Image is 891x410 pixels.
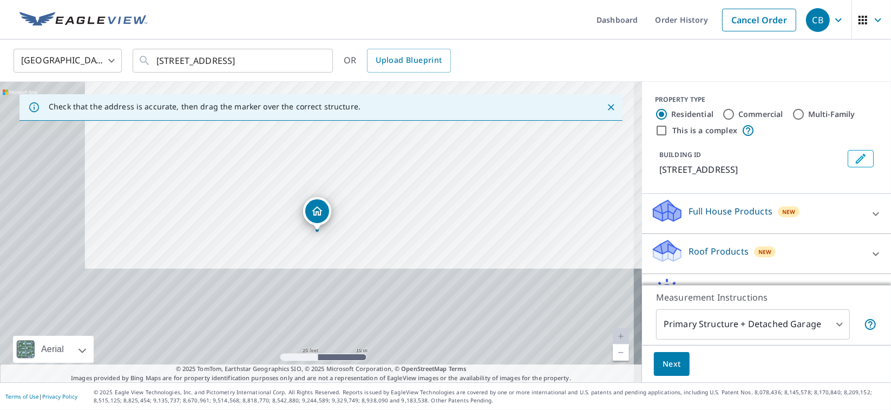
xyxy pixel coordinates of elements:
span: Upload Blueprint [376,54,442,67]
div: Primary Structure + Detached Garage [656,309,850,340]
span: © 2025 TomTom, Earthstar Geographics SIO, © 2025 Microsoft Corporation, © [176,365,467,374]
label: Multi-Family [808,109,855,120]
label: This is a complex [672,125,737,136]
a: Privacy Policy [42,393,77,400]
div: Full House ProductsNew [651,198,882,229]
div: Aerial [13,336,94,363]
span: New [782,207,796,216]
p: Full House Products [689,205,772,218]
p: Measurement Instructions [656,291,877,304]
a: Terms of Use [5,393,39,400]
div: PROPERTY TYPE [655,95,878,105]
div: Roof ProductsNew [651,238,882,269]
label: Residential [671,109,713,120]
a: Current Level 20, Zoom In Disabled [613,328,629,344]
a: Upload Blueprint [367,49,450,73]
p: Check that the address is accurate, then drag the marker over the correct structure. [49,102,361,112]
button: Close [604,100,618,114]
img: EV Logo [19,12,147,28]
div: Dropped pin, building 1, Residential property, 655 Aspen Ln Orange, CT 06477 [303,197,331,231]
div: Aerial [38,336,67,363]
span: Next [663,357,681,371]
button: Next [654,352,690,376]
p: | [5,393,77,400]
p: [STREET_ADDRESS] [659,163,843,176]
a: Current Level 20, Zoom Out [613,344,629,361]
input: Search by address or latitude-longitude [156,45,311,76]
span: New [758,248,772,256]
p: Roof Products [689,245,749,258]
p: © 2025 Eagle View Technologies, Inc. and Pictometry International Corp. All Rights Reserved. Repo... [94,388,886,405]
a: OpenStreetMap [401,365,447,373]
div: OR [344,49,451,73]
a: Terms [449,365,467,373]
button: Edit building 1 [848,150,874,167]
label: Commercial [738,109,783,120]
div: Solar ProductsNew [651,278,882,309]
a: Cancel Order [722,9,796,31]
p: BUILDING ID [659,150,701,159]
div: [GEOGRAPHIC_DATA] [14,45,122,76]
div: CB [806,8,830,32]
span: Your report will include the primary structure and a detached garage if one exists. [864,318,877,331]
